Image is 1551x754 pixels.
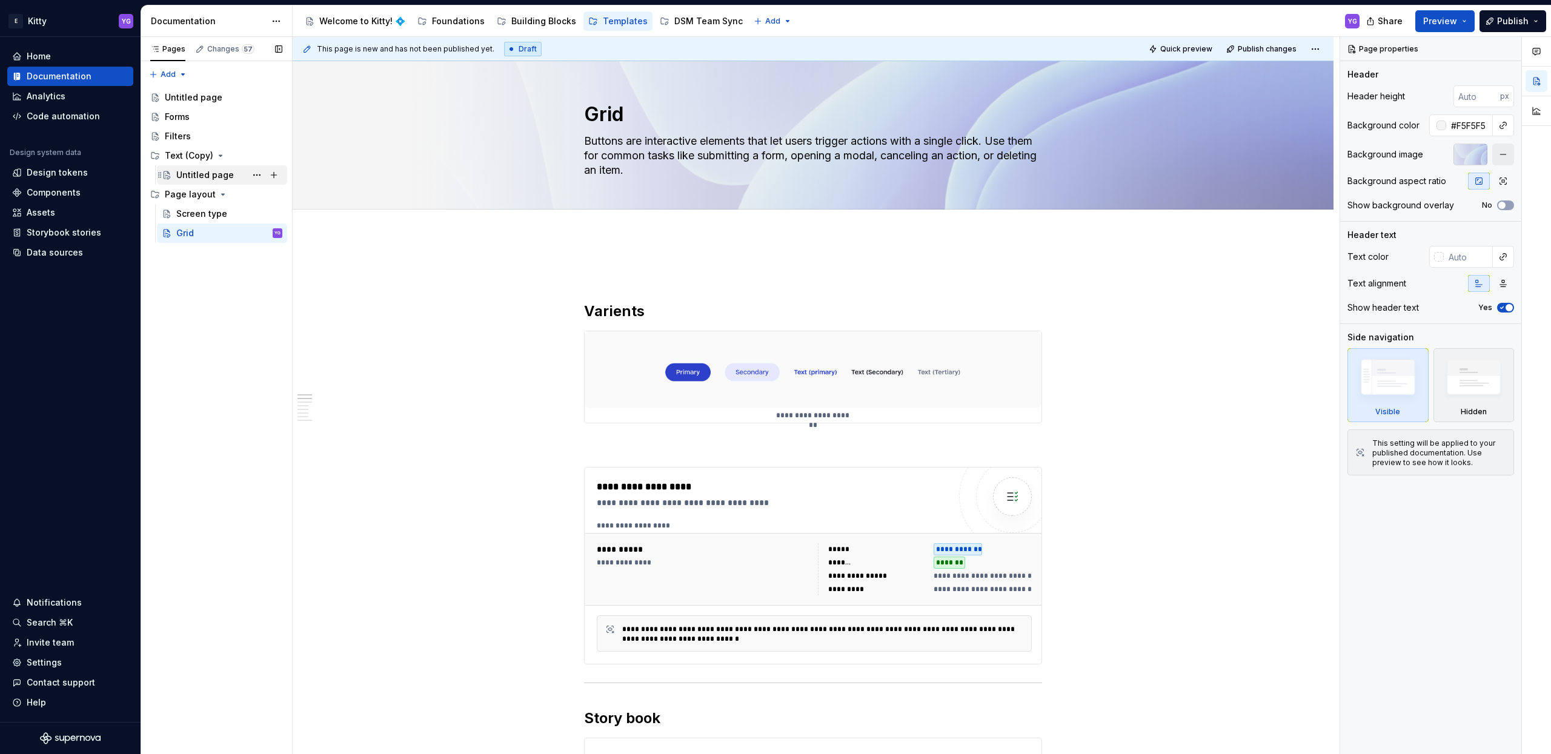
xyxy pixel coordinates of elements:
[765,16,780,26] span: Add
[1378,15,1403,27] span: Share
[122,16,131,26] div: YG
[1348,16,1357,26] div: YG
[1347,199,1454,211] div: Show background overlay
[145,185,287,204] div: Page layout
[27,597,82,609] div: Notifications
[145,66,191,83] button: Add
[165,91,222,104] div: Untitled page
[1347,229,1397,241] div: Header text
[584,302,1042,321] h2: Varients
[2,8,138,34] button: EKittyYG
[165,188,216,200] div: Page layout
[7,673,133,692] button: Contact support
[1145,41,1218,58] button: Quick preview
[1433,348,1515,422] div: Hidden
[300,9,748,33] div: Page tree
[1375,407,1400,417] div: Visible
[145,88,287,243] div: Page tree
[157,165,287,185] a: Untitled page
[1347,251,1389,263] div: Text color
[492,12,581,31] a: Building Blocks
[1497,15,1529,27] span: Publish
[176,169,234,181] div: Untitled page
[319,15,405,27] div: Welcome to Kitty! 💠
[165,130,191,142] div: Filters
[583,12,653,31] a: Templates
[1478,303,1492,313] label: Yes
[7,183,133,202] a: Components
[582,100,1040,129] textarea: Grid
[1415,10,1475,32] button: Preview
[27,676,95,689] div: Contact support
[27,187,81,199] div: Components
[7,47,133,66] a: Home
[27,246,83,259] div: Data sources
[1347,148,1423,160] div: Background image
[519,44,537,54] span: Draft
[1446,114,1493,136] input: Auto
[150,44,185,54] div: Pages
[27,167,88,179] div: Design tokens
[7,593,133,612] button: Notifications
[1347,68,1378,81] div: Header
[1223,41,1302,58] button: Publish changes
[27,227,101,239] div: Storybook stories
[1480,10,1546,32] button: Publish
[7,163,133,182] a: Design tokens
[1347,90,1405,102] div: Header height
[27,207,55,219] div: Assets
[1347,277,1406,289] div: Text alignment
[165,150,213,162] div: Text (Copy)
[1160,44,1212,54] span: Quick preview
[1347,331,1414,343] div: Side navigation
[603,15,648,27] div: Templates
[145,88,287,107] a: Untitled page
[1372,438,1506,468] div: This setting will be applied to your published documentation. Use preview to see how it looks.
[317,44,494,54] span: This page is new and has not been published yet.
[7,653,133,672] a: Settings
[8,14,23,28] div: E
[27,50,51,62] div: Home
[151,15,265,27] div: Documentation
[7,87,133,106] a: Analytics
[242,44,254,54] span: 57
[432,15,485,27] div: Foundations
[413,12,490,31] a: Foundations
[176,227,194,239] div: Grid
[27,90,65,102] div: Analytics
[584,709,1042,728] h2: Story book
[7,693,133,712] button: Help
[1238,44,1297,54] span: Publish changes
[40,732,101,744] svg: Supernova Logo
[1500,91,1509,101] p: px
[1453,85,1500,107] input: Auto
[176,208,227,220] div: Screen type
[7,633,133,652] a: Invite team
[1347,119,1420,131] div: Background color
[1347,175,1446,187] div: Background aspect ratio
[27,617,73,629] div: Search ⌘K
[157,204,287,223] a: Screen type
[1461,407,1487,417] div: Hidden
[511,15,576,27] div: Building Blocks
[7,203,133,222] a: Assets
[28,15,47,27] div: Kitty
[145,127,287,146] a: Filters
[1347,302,1419,314] div: Show header text
[165,111,190,123] div: Forms
[655,12,748,31] a: DSM Team Sync
[27,110,100,122] div: Code automation
[582,131,1040,180] textarea: Buttons are interactive elements that let users trigger actions with a single click. Use them for...
[7,613,133,632] button: Search ⌘K
[1423,15,1457,27] span: Preview
[1347,348,1429,422] div: Visible
[7,243,133,262] a: Data sources
[1482,200,1492,210] label: No
[145,107,287,127] a: Forms
[207,44,254,54] div: Changes
[7,223,133,242] a: Storybook stories
[300,12,410,31] a: Welcome to Kitty! 💠
[27,656,62,669] div: Settings
[7,107,133,126] a: Code automation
